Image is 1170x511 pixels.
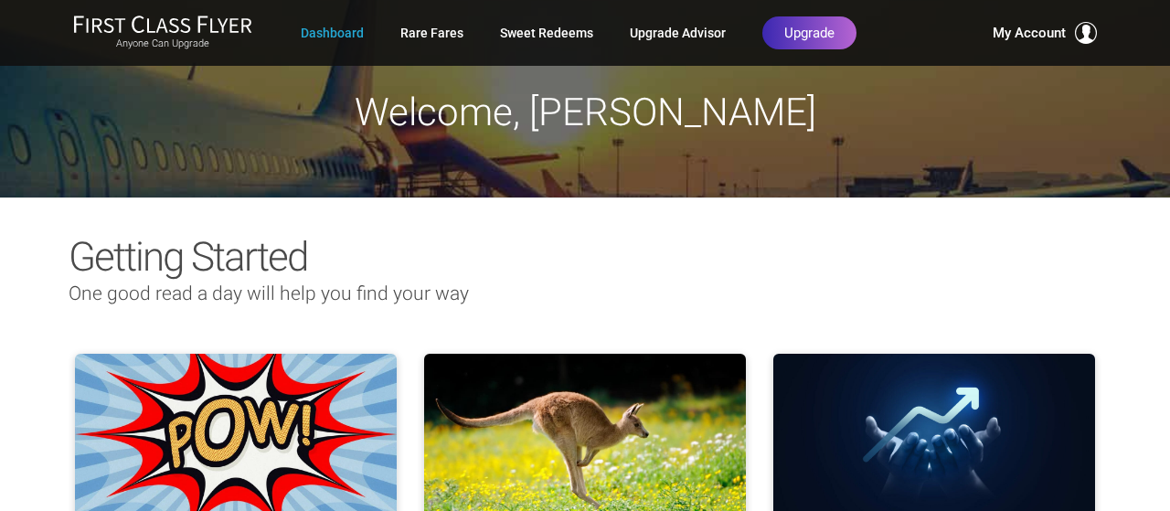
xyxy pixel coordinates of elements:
span: My Account [993,22,1066,44]
small: Anyone Can Upgrade [73,37,252,50]
a: Sweet Redeems [500,16,593,49]
a: Dashboard [301,16,364,49]
span: Welcome, [PERSON_NAME] [355,90,816,134]
button: My Account [993,22,1097,44]
a: Rare Fares [400,16,463,49]
a: Upgrade Advisor [630,16,726,49]
img: First Class Flyer [73,15,252,34]
span: Getting Started [69,233,307,281]
a: First Class FlyerAnyone Can Upgrade [73,15,252,51]
a: Upgrade [762,16,856,49]
span: One good read a day will help you find your way [69,282,469,304]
